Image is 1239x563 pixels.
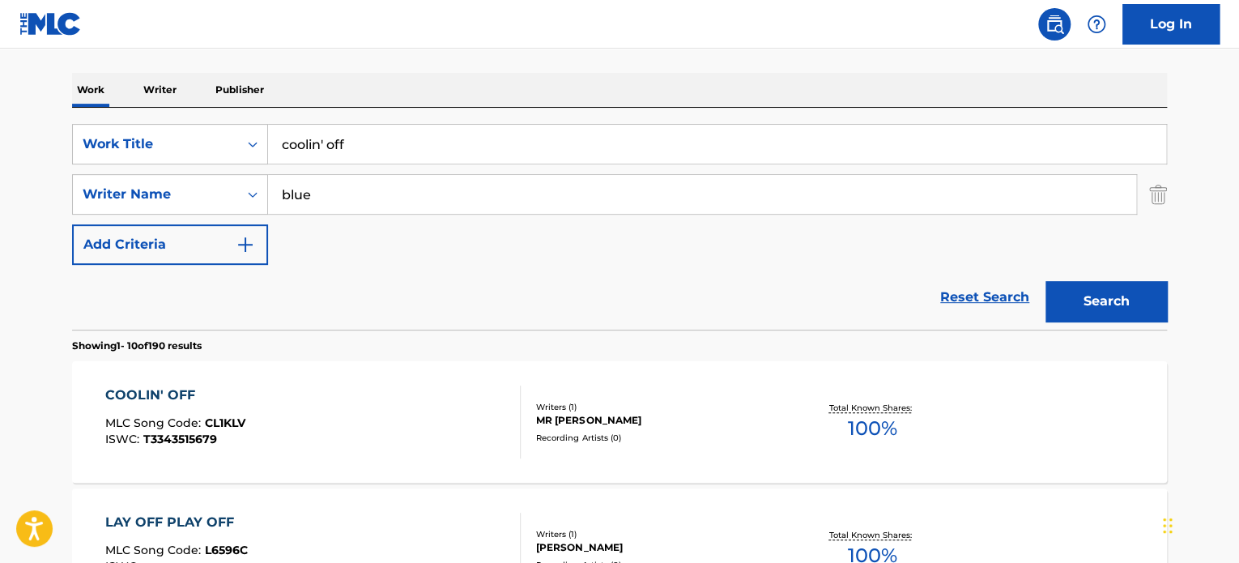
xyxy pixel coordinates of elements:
img: search [1045,15,1064,34]
div: Writer Name [83,185,228,204]
span: CL1KLV [205,416,245,430]
div: Writers ( 1 ) [536,528,781,540]
p: Work [72,73,109,107]
button: Search [1045,281,1167,322]
img: 9d2ae6d4665cec9f34b9.svg [236,235,255,254]
p: Writer [138,73,181,107]
img: Delete Criterion [1149,174,1167,215]
span: MLC Song Code : [105,416,205,430]
div: Work Title [83,134,228,154]
div: Help [1080,8,1113,41]
p: Showing 1 - 10 of 190 results [72,339,202,353]
iframe: Chat Widget [1158,485,1239,563]
p: Total Known Shares: [828,402,915,414]
span: 100 % [847,414,896,443]
a: COOLIN' OFFMLC Song Code:CL1KLVISWC:T3343515679Writers (1)MR [PERSON_NAME]Recording Artists (0)To... [72,361,1167,483]
span: T3343515679 [143,432,217,446]
div: Recording Artists ( 0 ) [536,432,781,444]
a: Reset Search [932,279,1037,315]
div: Writers ( 1 ) [536,401,781,413]
p: Total Known Shares: [828,529,915,541]
a: Public Search [1038,8,1071,41]
img: help [1087,15,1106,34]
div: Drag [1163,501,1173,550]
img: MLC Logo [19,12,82,36]
p: Publisher [211,73,269,107]
div: COOLIN' OFF [105,386,245,405]
span: L6596C [205,543,248,557]
span: MLC Song Code : [105,543,205,557]
span: ISWC : [105,432,143,446]
div: [PERSON_NAME] [536,540,781,555]
div: LAY OFF PLAY OFF [105,513,248,532]
div: MR [PERSON_NAME] [536,413,781,428]
form: Search Form [72,124,1167,330]
button: Add Criteria [72,224,268,265]
a: Log In [1122,4,1220,45]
